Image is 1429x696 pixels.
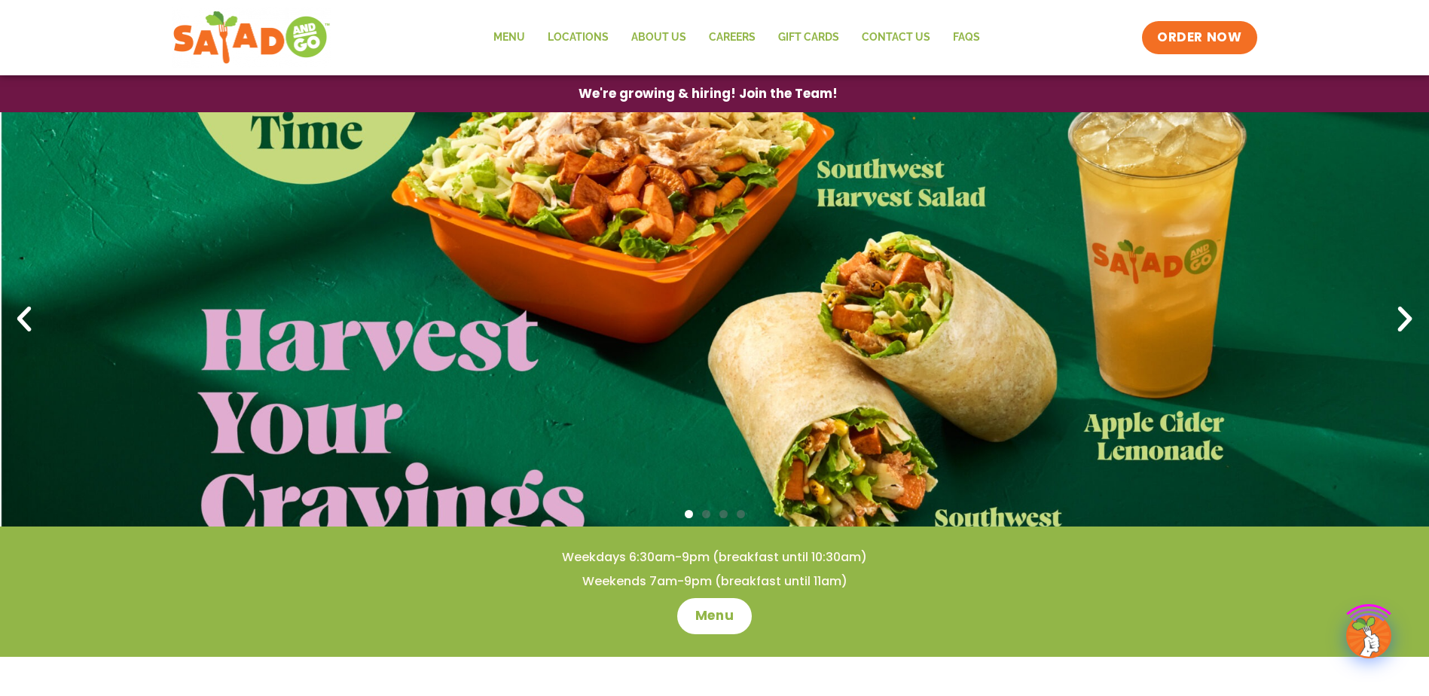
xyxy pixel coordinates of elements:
span: Go to slide 4 [737,510,745,518]
a: About Us [620,20,698,55]
h4: Weekends 7am-9pm (breakfast until 11am) [30,573,1399,590]
img: new-SAG-logo-768×292 [173,8,331,68]
a: Contact Us [850,20,942,55]
span: Go to slide 1 [685,510,693,518]
span: ORDER NOW [1157,29,1241,47]
span: Menu [695,607,734,625]
a: GIFT CARDS [767,20,850,55]
a: Menu [482,20,536,55]
span: Go to slide 2 [702,510,710,518]
a: We're growing & hiring! Join the Team! [556,76,860,111]
div: Previous slide [8,303,41,336]
a: Careers [698,20,767,55]
a: Menu [677,598,752,634]
h4: Weekdays 6:30am-9pm (breakfast until 10:30am) [30,549,1399,566]
nav: Menu [482,20,991,55]
a: ORDER NOW [1142,21,1256,54]
span: We're growing & hiring! Join the Team! [579,87,838,100]
a: FAQs [942,20,991,55]
div: Next slide [1388,303,1421,336]
a: Locations [536,20,620,55]
span: Go to slide 3 [719,510,728,518]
